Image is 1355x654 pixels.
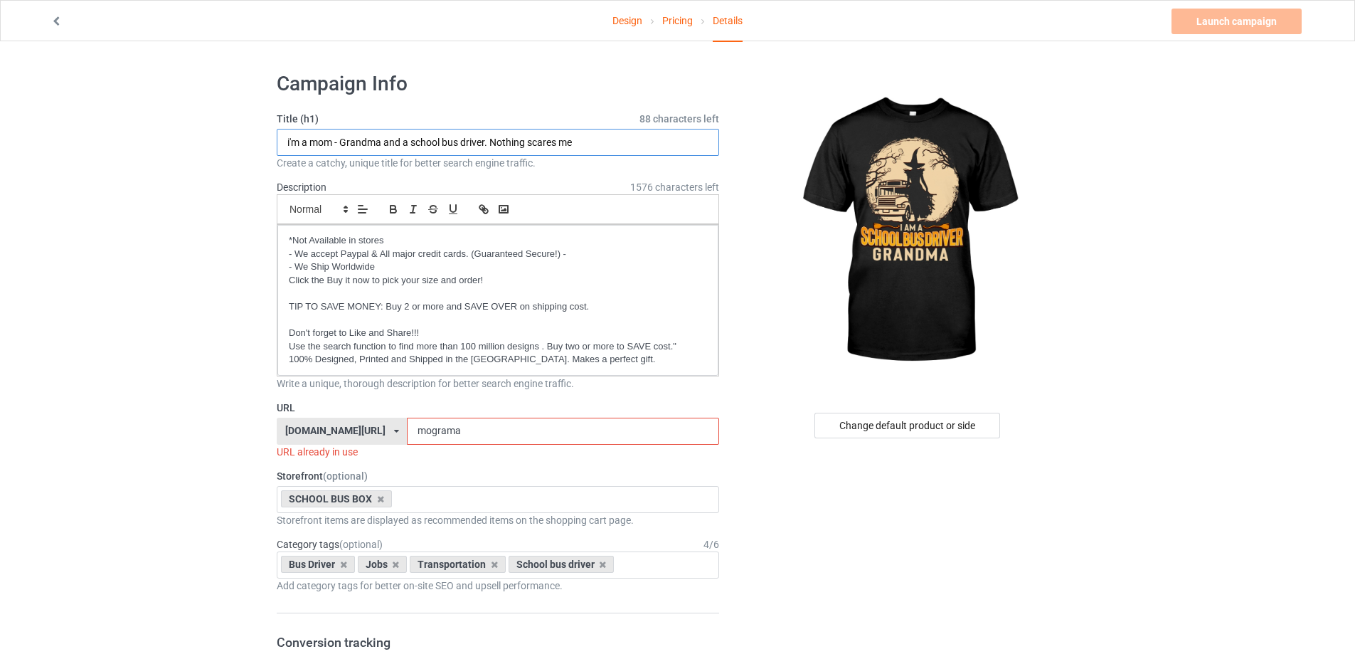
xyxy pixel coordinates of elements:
[277,579,719,593] div: Add category tags for better on-site SEO and upsell performance.
[277,513,719,527] div: Storefront items are displayed as recommended items on the shopping cart page.
[630,180,719,194] span: 1576 characters left
[289,274,707,288] p: Click the Buy it now to pick your size and order!
[277,469,719,483] label: Storefront
[662,1,693,41] a: Pricing
[289,353,707,366] p: 100% Designed, Printed and Shipped in the [GEOGRAPHIC_DATA]. Makes a perfect gift.
[289,327,707,340] p: Don't forget to Like and Share!!!
[289,340,707,354] p: Use the search function to find more than 100 million designs . Buy two or more to SAVE cost."
[277,634,719,650] h3: Conversion tracking
[281,556,355,573] div: Bus Driver
[814,413,1000,438] div: Change default product or side
[289,300,707,314] p: TIP TO SAVE MONEY: Buy 2 or more and SAVE OVER on shipping cost.
[612,1,642,41] a: Design
[339,539,383,550] span: (optional)
[277,445,719,459] div: URL already in use
[639,112,719,126] span: 88 characters left
[289,248,707,261] p: - We accept Paypal & All major credit cards. (Guaranteed Secure!) -
[410,556,506,573] div: Transportation
[358,556,408,573] div: Jobs
[281,490,392,507] div: SCHOOL BUS BOX
[277,156,719,170] div: Create a catchy, unique title for better search engine traffic.
[277,112,719,126] label: Title (h1)
[323,470,368,482] span: (optional)
[277,181,326,193] label: Description
[509,556,615,573] div: School bus driver
[277,537,383,552] label: Category tags
[277,71,719,97] h1: Campaign Info
[285,426,386,436] div: [DOMAIN_NAME][URL]
[277,401,719,415] label: URL
[289,260,707,274] p: - We Ship Worldwide
[289,234,707,248] p: *Not Available in stores
[277,376,719,391] div: Write a unique, thorough description for better search engine traffic.
[703,537,719,552] div: 4 / 6
[713,1,743,42] div: Details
